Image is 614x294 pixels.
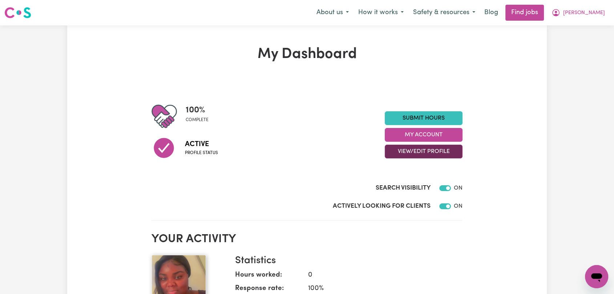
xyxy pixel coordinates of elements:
[333,202,431,211] label: Actively Looking for Clients
[385,111,462,125] a: Submit Hours
[547,5,610,20] button: My Account
[505,5,544,21] a: Find jobs
[302,270,457,281] dd: 0
[454,185,462,191] span: ON
[4,6,31,19] img: Careseekers logo
[186,104,214,129] div: Profile completeness: 100%
[186,104,209,117] span: 100 %
[152,232,462,246] h2: Your activity
[385,145,462,158] button: View/Edit Profile
[185,139,218,150] span: Active
[4,4,31,21] a: Careseekers logo
[312,5,354,20] button: About us
[186,117,209,123] span: complete
[354,5,408,20] button: How it works
[235,270,302,283] dt: Hours worked:
[152,46,462,63] h1: My Dashboard
[185,150,218,156] span: Profile status
[235,255,457,267] h3: Statistics
[408,5,480,20] button: Safety & resources
[376,183,431,193] label: Search Visibility
[585,265,608,288] iframe: Button to launch messaging window
[454,203,462,209] span: ON
[385,128,462,142] button: My Account
[480,5,502,21] a: Blog
[302,283,457,294] dd: 100 %
[563,9,605,17] span: [PERSON_NAME]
